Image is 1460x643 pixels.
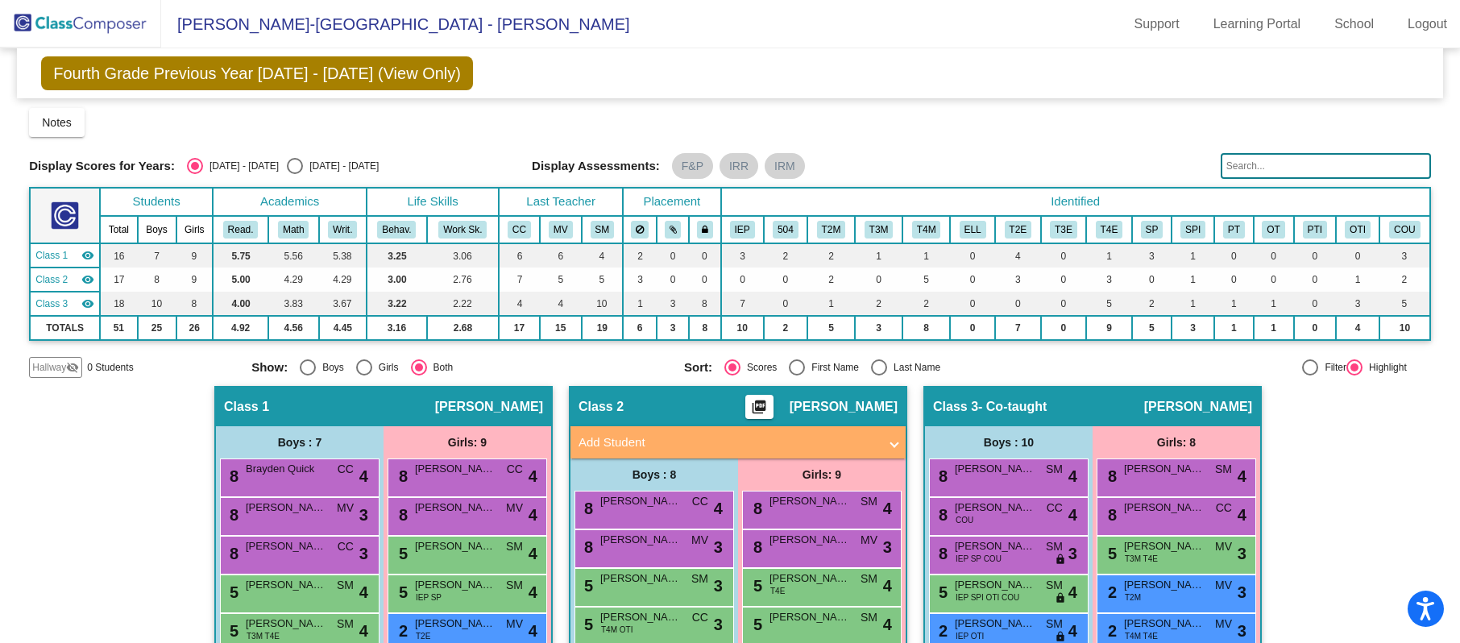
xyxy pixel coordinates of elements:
[623,316,657,340] td: 6
[319,316,367,340] td: 4.45
[268,268,318,292] td: 4.29
[769,493,850,509] span: [PERSON_NAME]
[540,268,582,292] td: 5
[415,500,496,516] span: [PERSON_NAME]
[950,316,995,340] td: 0
[30,292,100,316] td: Sarah McArdle - Co-taught
[268,243,318,268] td: 5.56
[790,399,898,415] span: [PERSON_NAME]
[30,316,100,340] td: TOTALS
[1379,316,1430,340] td: 10
[328,221,357,239] button: Writ.
[714,535,723,559] span: 3
[933,399,978,415] span: Class 3
[226,467,238,485] span: 8
[395,545,408,562] span: 5
[1294,268,1336,292] td: 0
[499,292,540,316] td: 4
[506,538,523,555] span: SM
[507,461,523,478] span: CC
[1041,268,1087,292] td: 0
[1201,11,1314,37] a: Learning Portal
[203,159,279,173] div: [DATE] - [DATE]
[187,158,379,174] mat-radio-group: Select an option
[226,545,238,562] span: 8
[268,292,318,316] td: 3.83
[415,461,496,477] span: [PERSON_NAME]
[1086,216,1132,243] th: Tier 4 ELA
[1215,461,1232,478] span: SM
[176,243,214,268] td: 9
[995,292,1041,316] td: 0
[427,292,499,316] td: 2.22
[721,292,764,316] td: 7
[1041,243,1087,268] td: 0
[995,316,1041,340] td: 7
[499,216,540,243] th: Caitlin Cranker
[902,243,950,268] td: 1
[138,216,176,243] th: Boys
[176,292,214,316] td: 8
[1144,399,1252,415] span: [PERSON_NAME]
[42,116,72,129] span: Notes
[1041,292,1087,316] td: 0
[745,395,774,419] button: Print Students Details
[955,461,1035,477] span: [PERSON_NAME] [PERSON_NAME]
[1214,292,1253,316] td: 1
[1214,316,1253,340] td: 1
[1041,316,1087,340] td: 0
[807,216,855,243] th: Tier 2 Math
[773,221,798,239] button: 504
[912,221,941,239] button: T4M
[1389,221,1420,239] button: COU
[100,188,213,216] th: Students
[591,221,615,239] button: SM
[721,243,764,268] td: 3
[902,216,950,243] th: Tier 4 Math
[138,243,176,268] td: 7
[251,359,672,375] mat-radio-group: Select an option
[817,221,846,239] button: T2M
[721,268,764,292] td: 0
[657,292,689,316] td: 3
[1336,268,1379,292] td: 1
[764,268,807,292] td: 0
[499,316,540,340] td: 17
[303,159,379,173] div: [DATE] - [DATE]
[427,316,499,340] td: 2.68
[176,316,214,340] td: 26
[956,514,973,526] span: COU
[337,500,354,516] span: MV
[338,538,354,555] span: CC
[657,268,689,292] td: 0
[1086,268,1132,292] td: 3
[251,360,288,375] span: Show:
[855,268,902,292] td: 0
[861,493,877,510] span: SM
[395,506,408,524] span: 8
[35,297,68,311] span: Class 3
[1223,221,1245,239] button: PT
[1336,243,1379,268] td: 0
[902,316,950,340] td: 8
[438,221,487,239] button: Work Sk.
[415,538,496,554] span: [PERSON_NAME]
[855,316,902,340] td: 3
[1216,500,1232,516] span: CC
[1238,541,1246,566] span: 3
[582,292,624,316] td: 10
[359,503,368,527] span: 3
[213,292,268,316] td: 4.00
[1046,461,1063,478] span: SM
[359,464,368,488] span: 4
[902,268,950,292] td: 5
[41,56,473,90] span: Fourth Grade Previous Year [DATE] - [DATE] (View Only)
[529,464,537,488] span: 4
[950,216,995,243] th: English Language Learner
[1336,316,1379,340] td: 4
[1254,268,1294,292] td: 0
[582,243,624,268] td: 4
[883,535,892,559] span: 3
[499,243,540,268] td: 6
[316,360,344,375] div: Boys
